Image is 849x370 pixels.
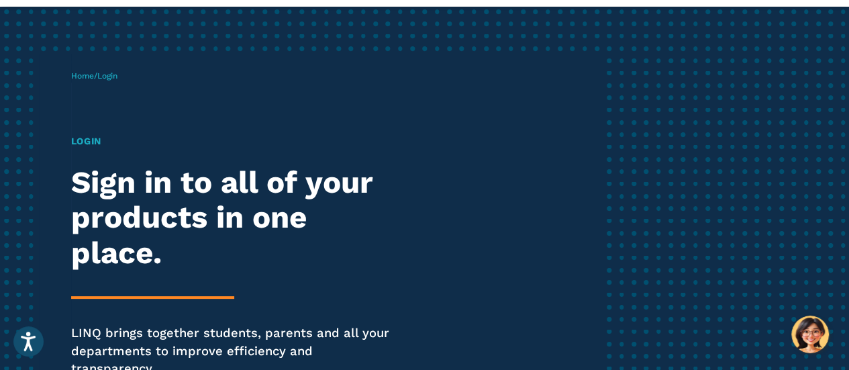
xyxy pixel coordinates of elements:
[71,134,398,148] h1: Login
[97,71,117,81] span: Login
[71,71,117,81] span: /
[71,165,398,271] h2: Sign in to all of your products in one place.
[791,316,829,353] button: Hello, have a question? Let’s chat.
[71,71,94,81] a: Home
